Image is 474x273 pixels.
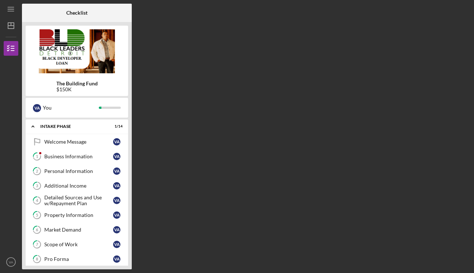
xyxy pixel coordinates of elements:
img: Product logo [26,29,128,73]
a: 6Market DemandVA [29,222,124,237]
tspan: 2 [36,169,38,174]
a: Welcome MessageVA [29,134,124,149]
button: VA [4,255,18,269]
tspan: 1 [36,154,38,159]
div: Market Demand [44,227,113,233]
tspan: 4 [36,198,38,203]
div: Pro Forma [44,256,113,262]
a: 1Business InformationVA [29,149,124,164]
tspan: 6 [36,228,38,232]
b: Checklist [66,10,87,16]
div: V A [33,104,41,112]
div: V A [113,226,120,233]
a: 2Personal InformationVA [29,164,124,178]
a: 7Scope of WorkVA [29,237,124,252]
div: V A [113,167,120,175]
div: You [43,102,99,114]
div: Welcome Message [44,139,113,145]
a: 3Additional IncomeVA [29,178,124,193]
div: 1 / 14 [109,124,123,129]
a: 4Detailed Sources and Use w/Repayment PlanVA [29,193,124,208]
tspan: 7 [36,242,38,247]
tspan: 3 [36,184,38,188]
div: Personal Information [44,168,113,174]
div: V A [113,241,120,248]
a: 8Pro FormaVA [29,252,124,266]
div: V A [113,211,120,219]
div: Business Information [44,154,113,159]
div: Scope of Work [44,241,113,247]
div: Additional Income [44,183,113,189]
div: V A [113,153,120,160]
text: VA [9,260,14,264]
tspan: 8 [36,257,38,262]
a: 5Property InformationVA [29,208,124,222]
div: V A [113,197,120,204]
div: Detailed Sources and Use w/Repayment Plan [44,195,113,206]
div: $150K [56,86,98,92]
div: Intake Phase [40,124,104,129]
div: Property Information [44,212,113,218]
div: V A [113,138,120,145]
div: V A [113,255,120,263]
tspan: 5 [36,213,38,218]
b: The Building Fund [56,81,98,86]
div: V A [113,182,120,189]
